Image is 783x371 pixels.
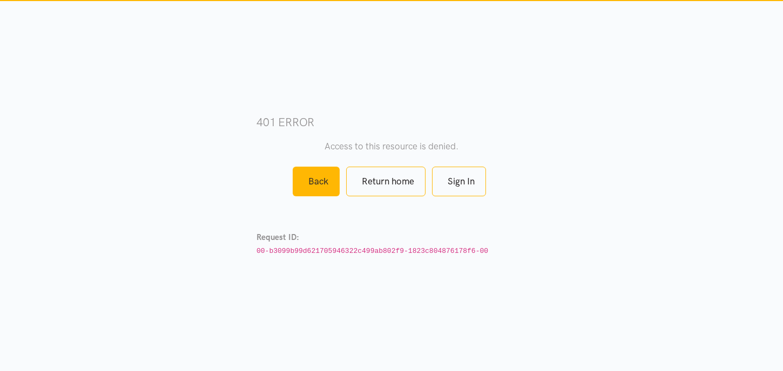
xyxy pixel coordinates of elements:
[293,167,340,196] a: Back
[432,167,486,196] a: Sign In
[256,232,299,242] strong: Request ID:
[256,247,488,255] code: 00-b3099b99d621705946322c499ab802f9-1823c804876178f6-00
[346,167,426,196] a: Return home
[256,114,526,130] h3: 401 error
[256,139,526,154] p: Access to this resource is denied.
